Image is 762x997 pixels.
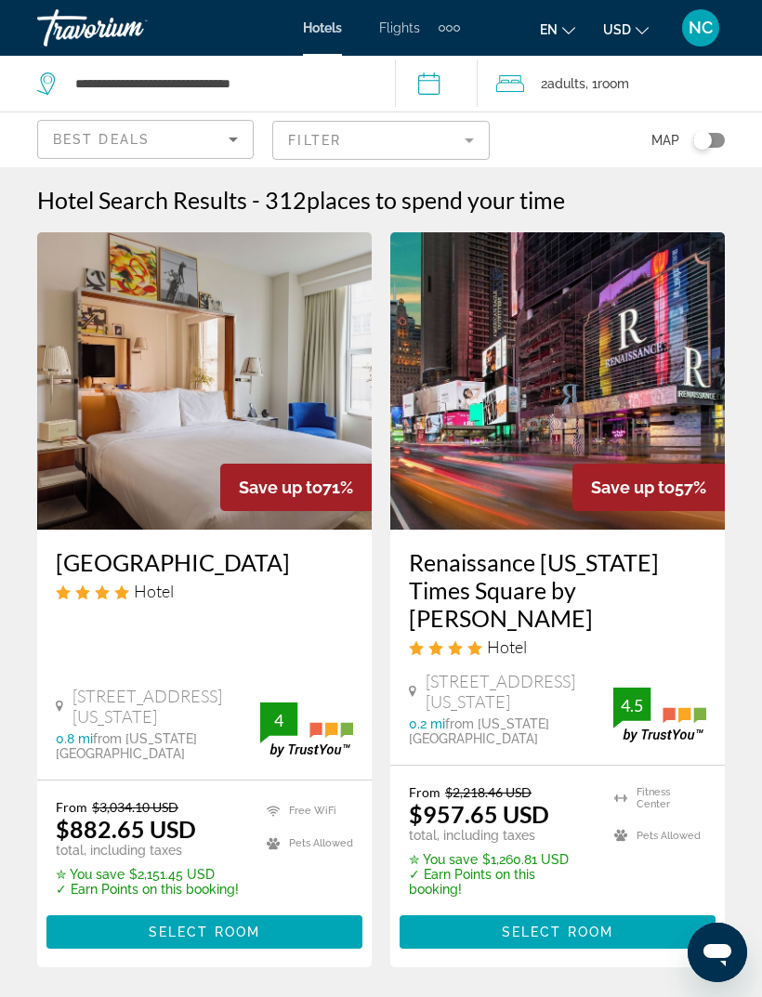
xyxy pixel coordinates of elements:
[426,671,613,712] span: [STREET_ADDRESS][US_STATE]
[53,132,150,147] span: Best Deals
[409,852,478,867] span: ✮ You save
[409,548,706,632] a: Renaissance [US_STATE] Times Square by [PERSON_NAME]
[56,581,353,601] div: 4 star Hotel
[257,799,353,822] li: Free WiFi
[409,800,549,828] ins: $957.65 USD
[689,19,713,37] span: NC
[400,919,716,939] a: Select Room
[651,127,679,153] span: Map
[603,22,631,37] span: USD
[303,20,342,35] a: Hotels
[149,925,260,939] span: Select Room
[445,784,532,800] del: $2,218.46 USD
[265,186,565,214] h2: 312
[390,232,725,530] img: Hotel image
[56,867,239,882] p: $2,151.45 USD
[72,686,260,727] span: [STREET_ADDRESS][US_STATE]
[56,731,93,746] span: 0.8 mi
[541,71,585,97] span: 2
[37,232,372,530] img: Hotel image
[56,731,197,761] span: from [US_STATE][GEOGRAPHIC_DATA]
[598,76,629,91] span: Room
[409,867,591,897] p: ✓ Earn Points on this booking!
[260,709,297,731] div: 4
[409,784,440,800] span: From
[56,843,239,858] p: total, including taxes
[540,16,575,43] button: Change language
[46,915,362,949] button: Select Room
[56,882,239,897] p: ✓ Earn Points on this booking!
[679,132,725,149] button: Toggle map
[134,581,174,601] span: Hotel
[409,636,706,657] div: 4 star Hotel
[56,548,353,576] a: [GEOGRAPHIC_DATA]
[603,16,649,43] button: Change currency
[502,925,613,939] span: Select Room
[605,821,706,849] li: Pets Allowed
[400,915,716,949] button: Select Room
[591,478,675,497] span: Save up to
[478,56,762,112] button: Travelers: 2 adults, 0 children
[409,852,591,867] p: $1,260.81 USD
[307,186,565,214] span: places to spend your time
[239,478,322,497] span: Save up to
[395,56,479,112] button: Check-in date: Dec 14, 2025 Check-out date: Dec 16, 2025
[56,867,125,882] span: ✮ You save
[613,694,650,716] div: 4.5
[688,923,747,982] iframe: Кнопка запуска окна обмена сообщениями
[56,799,87,815] span: From
[379,20,420,35] a: Flights
[37,4,223,52] a: Travorium
[252,186,260,214] span: -
[439,13,460,43] button: Extra navigation items
[677,8,725,47] button: User Menu
[409,716,549,746] span: from [US_STATE][GEOGRAPHIC_DATA]
[409,828,591,843] p: total, including taxes
[585,71,629,97] span: , 1
[547,76,585,91] span: Adults
[272,120,489,161] button: Filter
[92,799,178,815] del: $3,034.10 USD
[540,22,558,37] span: en
[37,186,247,214] h1: Hotel Search Results
[53,128,238,151] mat-select: Sort by
[257,832,353,855] li: Pets Allowed
[613,688,706,742] img: trustyou-badge.svg
[220,464,372,511] div: 71%
[56,815,196,843] ins: $882.65 USD
[260,702,353,757] img: trustyou-badge.svg
[605,784,706,812] li: Fitness Center
[487,636,527,657] span: Hotel
[409,716,445,731] span: 0.2 mi
[46,919,362,939] a: Select Room
[572,464,725,511] div: 57%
